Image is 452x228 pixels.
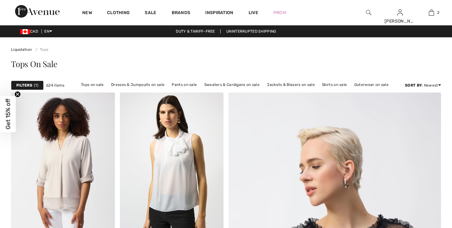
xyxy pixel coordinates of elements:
[429,9,434,16] img: My Bag
[319,81,350,89] a: Skirts on sale
[11,58,57,69] span: Tops On Sale
[20,29,30,34] img: Canadian Dollar
[273,9,286,16] a: Prom
[405,83,422,87] strong: Sort By
[82,10,92,17] a: New
[44,29,52,34] span: EN
[108,81,168,89] a: Dresses & Jumpsuits on sale
[385,18,415,24] div: [PERSON_NAME]
[107,10,130,17] a: Clothing
[33,47,49,52] a: Tops
[264,81,318,89] a: Jackets & Blazers on sale
[397,9,403,15] a: Sign In
[205,10,233,17] span: Inspiration
[437,10,439,15] span: 2
[20,29,40,34] span: CAD
[249,9,258,16] a: Live
[16,82,32,88] strong: Filters
[78,81,107,89] a: Tops on sale
[351,81,392,89] a: Outerwear on sale
[15,5,60,18] img: 1ère Avenue
[11,47,32,52] a: Liquidation
[405,82,441,88] div: : Newest
[416,9,447,16] a: 2
[397,9,403,16] img: My Info
[34,82,38,88] span: 1
[14,91,21,97] button: Close teaser
[169,81,200,89] a: Pants on sale
[366,9,371,16] img: search the website
[4,99,12,130] span: Get 15% off
[46,82,65,88] span: 624 items
[172,10,191,17] a: Brands
[145,10,156,17] a: Sale
[201,81,263,89] a: Sweaters & Cardigans on sale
